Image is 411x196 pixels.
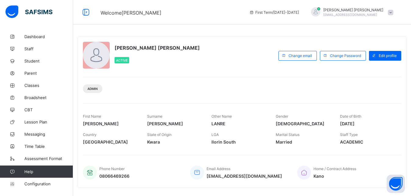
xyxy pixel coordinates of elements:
span: Email Address [207,166,230,171]
span: Lesson Plan [24,119,73,124]
span: Surname [147,114,162,119]
button: Open asap [387,175,405,193]
span: Classes [24,83,73,88]
span: Time Table [24,144,73,149]
span: Active [116,59,128,62]
span: Staff Type [340,132,358,137]
span: Change Password [330,53,361,58]
span: [PERSON_NAME] [PERSON_NAME] [115,45,200,51]
span: Messaging [24,132,73,137]
span: [PERSON_NAME] [147,121,202,126]
span: Parent [24,71,73,76]
span: session/term information [249,10,299,15]
span: Help [24,169,73,174]
span: [DATE] [340,121,395,126]
span: [DEMOGRAPHIC_DATA] [276,121,331,126]
span: Change email [289,53,312,58]
span: State of Origin [147,132,172,137]
span: Kwara [147,139,202,144]
span: Date of Birth [340,114,361,119]
span: Married [276,139,331,144]
span: First Name [83,114,101,119]
span: Student [24,59,73,63]
span: Ilorin South [211,139,267,144]
span: Phone Number [99,166,125,171]
img: safsims [5,5,52,18]
span: Configuration [24,181,73,186]
span: Assessment Format [24,156,73,161]
span: Dashboard [24,34,73,39]
span: [PERSON_NAME] [PERSON_NAME] [323,8,383,12]
span: Home / Contract Address [314,166,356,171]
span: Marital Status [276,132,299,137]
span: Other Name [211,114,232,119]
span: Welcome [PERSON_NAME] [101,10,161,16]
span: LANRE [211,121,267,126]
span: Kano [314,173,356,179]
div: MAHMUD-NAJIMMAHMUD [305,7,396,17]
span: Country [83,132,97,137]
span: LGA [211,132,219,137]
span: Gender [276,114,288,119]
span: CBT [24,107,73,112]
span: [GEOGRAPHIC_DATA] [83,139,138,144]
span: Admin [87,87,98,91]
span: Staff [24,46,73,51]
span: Edit profile [379,53,397,58]
span: ACADEMIC [340,139,395,144]
span: [PERSON_NAME] [83,121,138,126]
span: 08066469266 [99,173,129,179]
span: Broadsheet [24,95,73,100]
span: [EMAIL_ADDRESS][DOMAIN_NAME] [323,13,377,16]
span: [EMAIL_ADDRESS][DOMAIN_NAME] [207,173,282,179]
